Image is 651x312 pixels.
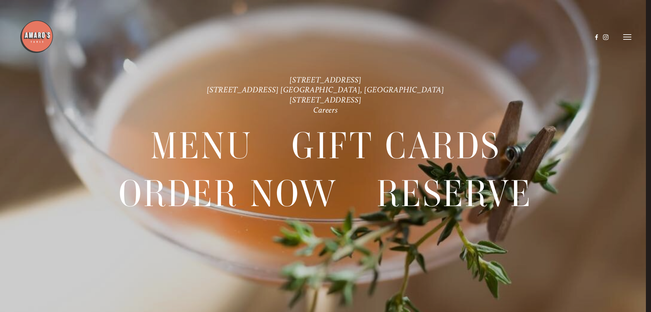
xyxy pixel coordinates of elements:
a: [STREET_ADDRESS] [GEOGRAPHIC_DATA], [GEOGRAPHIC_DATA] [207,85,444,95]
a: Gift Cards [292,123,500,169]
a: Menu [151,123,253,169]
a: [STREET_ADDRESS] [290,75,361,85]
a: [STREET_ADDRESS] [290,95,361,105]
span: Gift Cards [292,123,500,170]
span: Menu [151,123,253,170]
a: Careers [313,106,338,115]
a: Reserve [377,170,532,217]
img: Amaro's Table [20,20,54,54]
a: Order Now [119,170,338,217]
